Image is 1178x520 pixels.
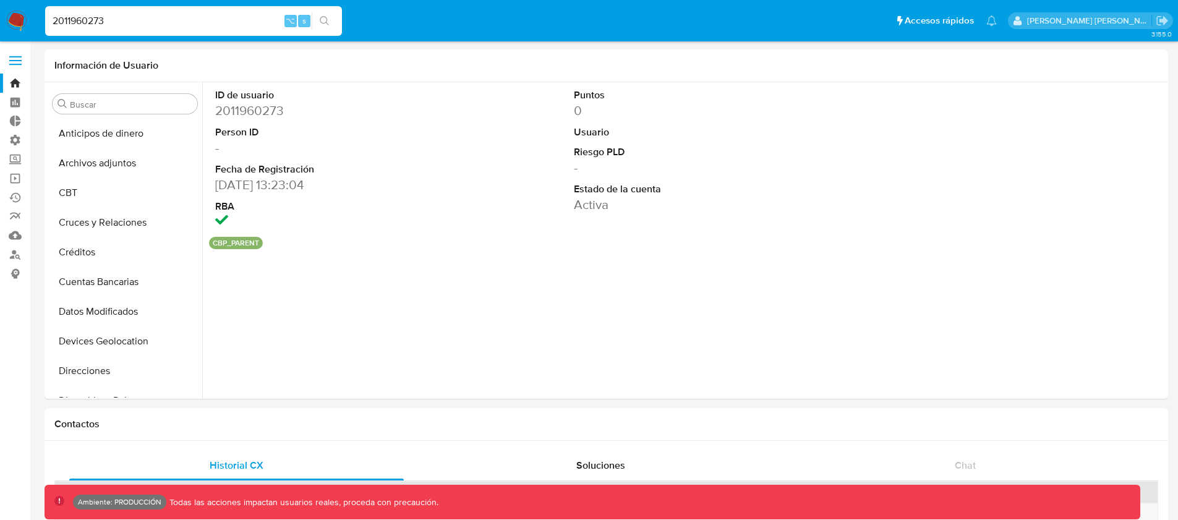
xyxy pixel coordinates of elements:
p: Ambiente: PRODUCCIÓN [78,500,161,505]
button: Buscar [58,99,67,109]
button: Archivos adjuntos [48,148,202,178]
dd: [DATE] 13:23:04 [215,176,442,194]
button: Cuentas Bancarias [48,267,202,297]
dt: ID de usuario [215,88,442,102]
button: search-icon [312,12,337,30]
dt: Estado de la cuenta [574,182,801,196]
dt: Riesgo PLD [574,145,801,159]
h1: Contactos [54,418,1158,430]
span: Accesos rápidos [905,14,974,27]
p: victor.david@mercadolibre.com.co [1027,15,1152,27]
dt: Fecha de Registración [215,163,442,176]
button: Datos Modificados [48,297,202,326]
button: Direcciones [48,356,202,386]
dd: - [215,139,442,156]
span: s [302,15,306,27]
button: Devices Geolocation [48,326,202,356]
input: Buscar usuario o caso... [45,13,342,29]
dd: 2011960273 [215,102,442,119]
dt: Puntos [574,88,801,102]
button: Anticipos de dinero [48,119,202,148]
dd: - [574,159,801,176]
a: Notificaciones [986,15,997,26]
input: Buscar [70,99,192,110]
button: cbp_parent [213,241,259,245]
p: Todas las acciones impactan usuarios reales, proceda con precaución. [166,497,438,508]
span: Historial CX [210,458,263,472]
span: Soluciones [576,458,625,472]
dt: Person ID [215,126,442,139]
button: Créditos [48,237,202,267]
dt: Usuario [574,126,801,139]
span: ⌥ [286,15,295,27]
dt: RBA [215,200,442,213]
a: Salir [1156,14,1169,27]
dd: 0 [574,102,801,119]
span: Chat [955,458,976,472]
button: Cruces y Relaciones [48,208,202,237]
button: CBT [48,178,202,208]
dd: Activa [574,196,801,213]
button: Dispositivos Point [48,386,202,416]
h1: Información de Usuario [54,59,158,72]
